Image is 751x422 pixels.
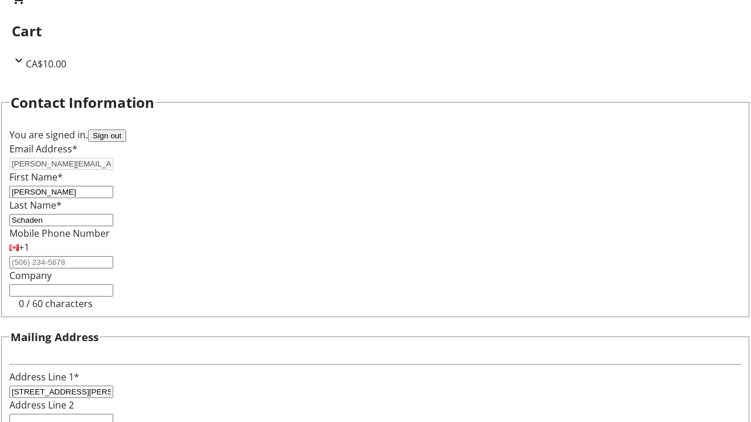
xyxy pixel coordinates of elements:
label: Email Address* [9,142,77,155]
label: Last Name* [9,199,62,212]
input: Address [9,386,113,398]
label: Mobile Phone Number [9,227,110,240]
button: Sign out [88,130,126,142]
h2: Cart [12,21,739,42]
label: Address Line 2 [9,399,74,411]
label: Address Line 1* [9,370,79,383]
div: You are signed in. [9,128,742,142]
h3: Mailing Address [11,329,99,345]
label: First Name* [9,171,63,183]
input: (506) 234-5678 [9,256,113,268]
h2: Contact Information [11,92,154,113]
tr-character-limit: 0 / 60 characters [19,297,93,310]
span: CA$10.00 [26,57,66,70]
label: Company [9,269,52,282]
